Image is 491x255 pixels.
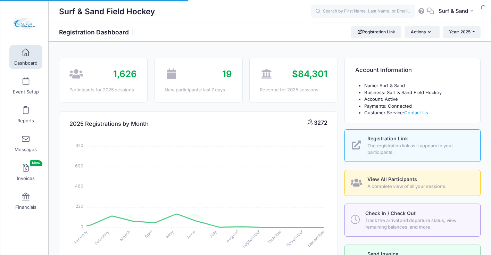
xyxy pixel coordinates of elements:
tspan: January [72,229,89,246]
span: A complete view of all your sessions. [367,183,472,190]
div: Participants for 2025 sessions [69,87,137,93]
a: Messages [9,131,42,156]
button: Surf & Sand [434,3,481,19]
button: Year: 2025 [443,26,481,38]
input: Search by First Name, Last Name, or Email... [311,5,415,18]
span: Surf & Sand [439,7,468,15]
h1: Surf & Sand Field Hockey [59,3,155,19]
tspan: 460 [75,183,83,189]
span: Messages [15,147,37,153]
span: Year: 2025 [449,29,471,34]
a: InvoicesNew [9,160,42,184]
span: Registration Link [367,135,408,141]
tspan: 690 [75,163,83,169]
tspan: December [307,229,326,248]
tspan: September [241,229,261,249]
a: Registration Link The registration link as it appears to your participants. [344,129,481,162]
li: Account: Active [364,96,470,103]
span: 19 [222,68,232,79]
tspan: October [267,229,283,245]
tspan: 0 [81,224,83,230]
h1: Registration Dashboard [59,28,135,36]
a: Check In / Check Out Track the arrival and departure status, view remaining balances, and more. [344,204,481,236]
tspan: August [225,229,240,244]
a: Contact Us [404,110,428,115]
li: Name: Surf & Sand [364,82,470,89]
span: New [30,160,42,166]
li: Customer Service: [364,109,470,116]
tspan: 920 [75,142,83,148]
a: Registration Link [351,26,401,38]
tspan: March [118,229,132,242]
span: Track the arrival and departure status, view remaining balances, and more. [365,217,472,231]
span: Event Setup [13,89,39,95]
tspan: 230 [76,203,83,209]
a: Event Setup [9,74,42,98]
span: 1,626 [113,68,137,79]
span: Invoices [17,175,35,181]
span: View All Participants [367,176,417,182]
h4: 2025 Registrations by Month [69,114,149,134]
span: Financials [15,204,36,210]
div: Revenue for 2025 sessions [260,87,327,93]
span: Reports [17,118,34,124]
tspan: November [285,229,305,248]
tspan: February [93,229,110,246]
tspan: May [165,229,175,239]
li: Business: Surf & Sand Field Hockey [364,89,470,96]
a: View All Participants A complete view of all your sessions. [344,170,481,196]
div: New participants: last 7 days [165,87,232,93]
tspan: April [143,229,153,239]
tspan: June [185,229,197,240]
h4: Account Information [355,60,412,80]
li: Payments: Connected [364,103,470,110]
tspan: July [208,229,218,239]
a: Dashboard [9,45,42,69]
span: $84,301 [292,68,327,79]
a: Financials [9,189,42,213]
a: Reports [9,102,42,127]
span: Dashboard [14,60,38,66]
a: Surf & Sand Field Hockey [0,7,49,40]
button: Actions [405,26,439,38]
img: Surf & Sand Field Hockey [12,11,38,37]
span: The registration link as it appears to your participants. [367,142,472,156]
span: Check In / Check Out [365,210,416,216]
span: 3272 [314,119,327,126]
